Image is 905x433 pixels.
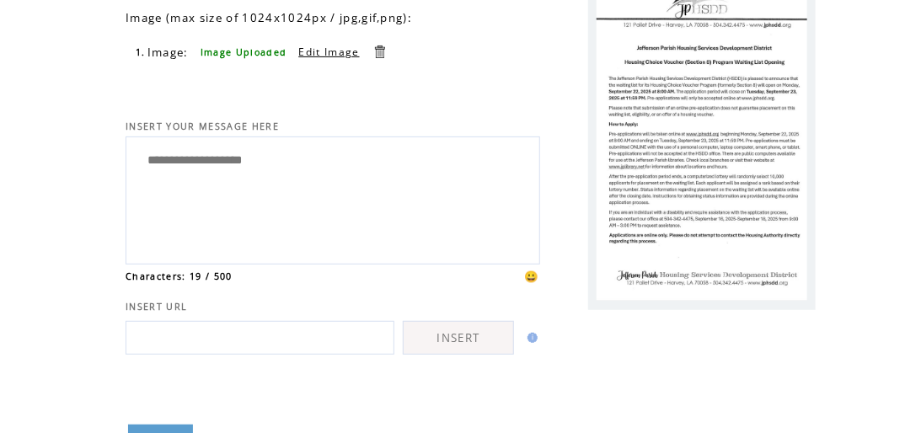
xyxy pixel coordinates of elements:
[522,333,538,343] img: help.gif
[403,321,514,355] a: INSERT
[525,269,540,284] span: 😀
[126,270,233,282] span: Characters: 19 / 500
[126,10,412,25] span: Image (max size of 1024x1024px / jpg,gif,png):
[372,44,388,60] a: Delete this item
[298,45,359,59] a: Edit Image
[201,46,287,58] span: Image Uploaded
[147,45,189,60] span: Image:
[126,120,279,132] span: INSERT YOUR MESSAGE HERE
[136,46,146,58] span: 1.
[126,301,187,313] span: INSERT URL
